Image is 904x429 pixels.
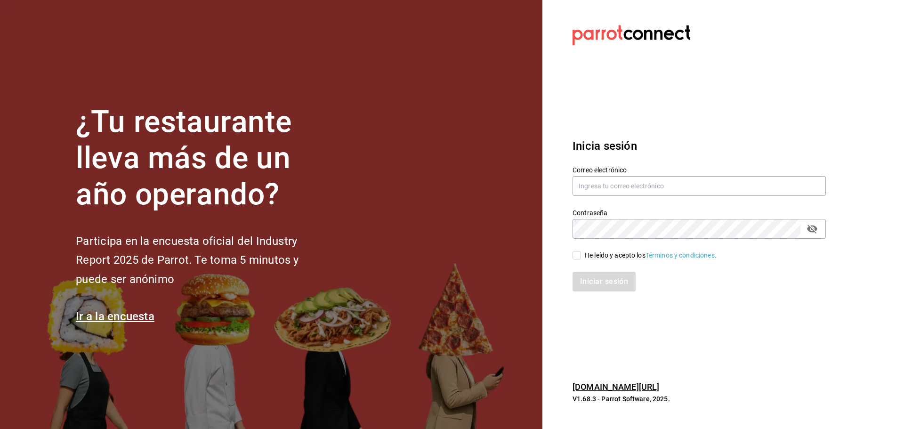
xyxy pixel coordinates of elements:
a: Ir a la encuesta [76,310,154,323]
button: passwordField [804,221,820,237]
div: He leído y acepto los [585,251,717,260]
p: V1.68.3 - Parrot Software, 2025. [573,394,826,404]
input: Ingresa tu correo electrónico [573,176,826,196]
h2: Participa en la encuesta oficial del Industry Report 2025 de Parrot. Te toma 5 minutos y puede se... [76,232,330,289]
h1: ¿Tu restaurante lleva más de un año operando? [76,104,330,212]
label: Contraseña [573,210,826,216]
h3: Inicia sesión [573,138,826,154]
a: Términos y condiciones. [646,251,717,259]
a: [DOMAIN_NAME][URL] [573,382,659,392]
label: Correo electrónico [573,167,826,173]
